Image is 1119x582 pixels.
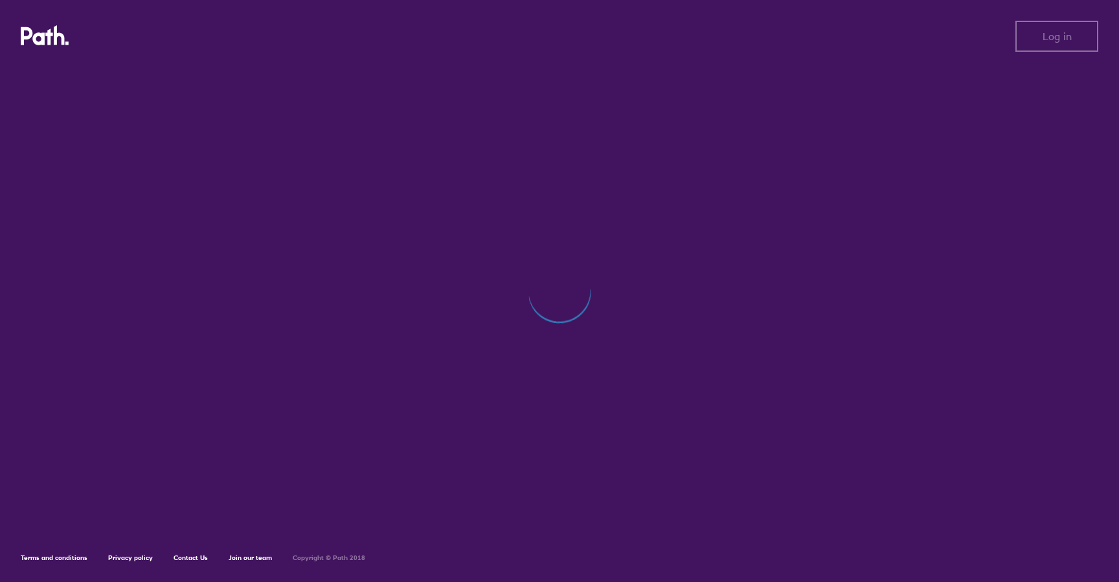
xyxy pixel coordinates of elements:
[108,554,153,562] a: Privacy policy
[1015,21,1098,52] button: Log in
[293,554,365,562] h6: Copyright © Path 2018
[174,554,208,562] a: Contact Us
[1043,30,1072,42] span: Log in
[21,554,87,562] a: Terms and conditions
[229,554,272,562] a: Join our team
